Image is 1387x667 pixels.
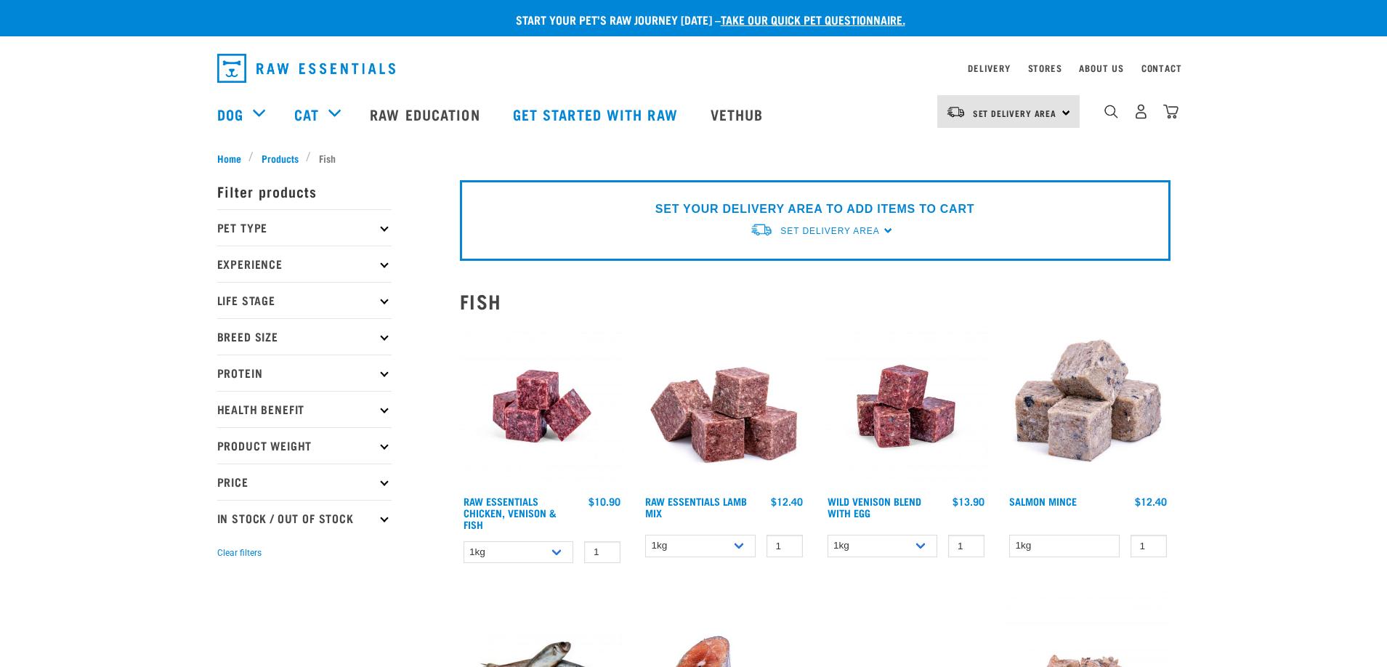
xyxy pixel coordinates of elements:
[828,498,921,515] a: Wild Venison Blend with Egg
[217,150,249,166] a: Home
[498,85,696,143] a: Get started with Raw
[1135,496,1167,507] div: $12.40
[217,318,392,355] p: Breed Size
[1104,105,1118,118] img: home-icon-1@2x.png
[254,150,306,166] a: Products
[217,391,392,427] p: Health Benefit
[206,48,1182,89] nav: dropdown navigation
[642,324,806,489] img: ?1041 RE Lamb Mix 01
[1009,498,1077,504] a: Salmon Mince
[655,201,974,218] p: SET YOUR DELIVERY AREA TO ADD ITEMS TO CART
[217,500,392,536] p: In Stock / Out Of Stock
[1133,104,1149,119] img: user.png
[780,226,879,236] span: Set Delivery Area
[953,496,984,507] div: $13.90
[217,427,392,464] p: Product Weight
[589,496,620,507] div: $10.90
[464,498,557,527] a: Raw Essentials Chicken, Venison & Fish
[355,85,498,143] a: Raw Education
[771,496,803,507] div: $12.40
[217,209,392,246] p: Pet Type
[696,85,782,143] a: Vethub
[217,103,243,125] a: Dog
[721,16,905,23] a: take our quick pet questionnaire.
[1131,535,1167,557] input: 1
[1028,65,1062,70] a: Stores
[460,290,1170,312] h2: Fish
[217,54,395,83] img: Raw Essentials Logo
[217,282,392,318] p: Life Stage
[217,464,392,500] p: Price
[217,355,392,391] p: Protein
[824,324,989,489] img: Venison Egg 1616
[217,246,392,282] p: Experience
[973,110,1057,116] span: Set Delivery Area
[217,173,392,209] p: Filter products
[750,222,773,238] img: van-moving.png
[948,535,984,557] input: 1
[460,324,625,489] img: Chicken Venison mix 1655
[217,546,262,559] button: Clear filters
[294,103,319,125] a: Cat
[217,150,241,166] span: Home
[1079,65,1123,70] a: About Us
[767,535,803,557] input: 1
[946,105,966,118] img: van-moving.png
[1141,65,1182,70] a: Contact
[968,65,1010,70] a: Delivery
[217,150,1170,166] nav: breadcrumbs
[584,541,620,564] input: 1
[645,498,747,515] a: Raw Essentials Lamb Mix
[1163,104,1178,119] img: home-icon@2x.png
[1006,324,1170,489] img: 1141 Salmon Mince 01
[262,150,299,166] span: Products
